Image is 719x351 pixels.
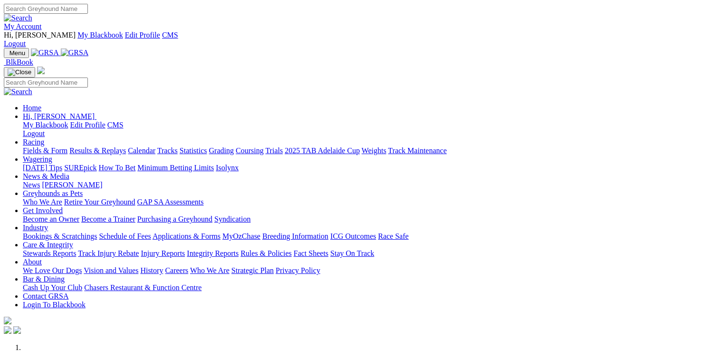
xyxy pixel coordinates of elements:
[165,266,188,274] a: Careers
[23,266,715,275] div: About
[285,146,360,155] a: 2025 TAB Adelaide Cup
[23,138,44,146] a: Racing
[125,31,160,39] a: Edit Profile
[6,58,33,66] span: BlkBook
[140,266,163,274] a: History
[23,121,715,138] div: Hi, [PERSON_NAME]
[23,224,48,232] a: Industry
[190,266,230,274] a: Who We Are
[8,68,31,76] img: Close
[23,172,69,180] a: News & Media
[23,155,52,163] a: Wagering
[4,39,26,48] a: Logout
[77,31,123,39] a: My Blackbook
[4,67,35,78] button: Toggle navigation
[23,121,68,129] a: My Blackbook
[214,215,250,223] a: Syndication
[128,146,155,155] a: Calendar
[4,317,11,324] img: logo-grsa-white.png
[23,283,82,292] a: Cash Up Your Club
[23,206,63,214] a: Get Involved
[23,181,40,189] a: News
[23,258,42,266] a: About
[137,198,204,206] a: GAP SA Assessments
[4,326,11,334] img: facebook.svg
[162,31,178,39] a: CMS
[64,198,135,206] a: Retire Your Greyhound
[81,215,135,223] a: Become a Trainer
[23,189,83,197] a: Greyhounds as Pets
[23,129,45,137] a: Logout
[70,121,105,129] a: Edit Profile
[4,31,715,48] div: My Account
[23,283,715,292] div: Bar & Dining
[23,112,95,120] span: Hi, [PERSON_NAME]
[4,31,76,39] span: Hi, [PERSON_NAME]
[84,283,201,292] a: Chasers Restaurant & Function Centre
[23,275,65,283] a: Bar & Dining
[265,146,283,155] a: Trials
[137,164,214,172] a: Minimum Betting Limits
[222,232,260,240] a: MyOzChase
[153,232,220,240] a: Applications & Forms
[23,292,68,300] a: Contact GRSA
[23,146,715,155] div: Racing
[294,249,328,257] a: Fact Sheets
[4,14,32,22] img: Search
[236,146,264,155] a: Coursing
[362,146,386,155] a: Weights
[23,249,715,258] div: Care & Integrity
[23,198,62,206] a: Who We Are
[23,266,82,274] a: We Love Our Dogs
[78,249,139,257] a: Track Injury Rebate
[4,48,29,58] button: Toggle navigation
[23,104,41,112] a: Home
[23,232,97,240] a: Bookings & Scratchings
[276,266,320,274] a: Privacy Policy
[23,215,715,224] div: Get Involved
[64,164,96,172] a: SUREpick
[216,164,239,172] a: Isolynx
[23,215,79,223] a: Become an Owner
[23,198,715,206] div: Greyhounds as Pets
[13,326,21,334] img: twitter.svg
[23,249,76,257] a: Stewards Reports
[42,181,102,189] a: [PERSON_NAME]
[99,164,136,172] a: How To Bet
[187,249,239,257] a: Integrity Reports
[10,49,25,57] span: Menu
[378,232,408,240] a: Race Safe
[37,67,45,74] img: logo-grsa-white.png
[141,249,185,257] a: Injury Reports
[137,215,212,223] a: Purchasing a Greyhound
[262,232,328,240] a: Breeding Information
[31,49,59,57] img: GRSA
[231,266,274,274] a: Strategic Plan
[23,181,715,189] div: News & Media
[69,146,126,155] a: Results & Replays
[23,146,67,155] a: Fields & Form
[4,58,33,66] a: BlkBook
[23,241,73,249] a: Care & Integrity
[330,249,374,257] a: Stay On Track
[240,249,292,257] a: Rules & Policies
[388,146,447,155] a: Track Maintenance
[23,112,96,120] a: Hi, [PERSON_NAME]
[61,49,89,57] img: GRSA
[23,164,715,172] div: Wagering
[157,146,178,155] a: Tracks
[180,146,207,155] a: Statistics
[23,164,62,172] a: [DATE] Tips
[23,301,86,309] a: Login To Blackbook
[330,232,376,240] a: ICG Outcomes
[99,232,151,240] a: Schedule of Fees
[4,78,88,88] input: Search
[209,146,234,155] a: Grading
[4,88,32,96] img: Search
[23,232,715,241] div: Industry
[107,121,124,129] a: CMS
[84,266,138,274] a: Vision and Values
[4,22,42,30] a: My Account
[4,4,88,14] input: Search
